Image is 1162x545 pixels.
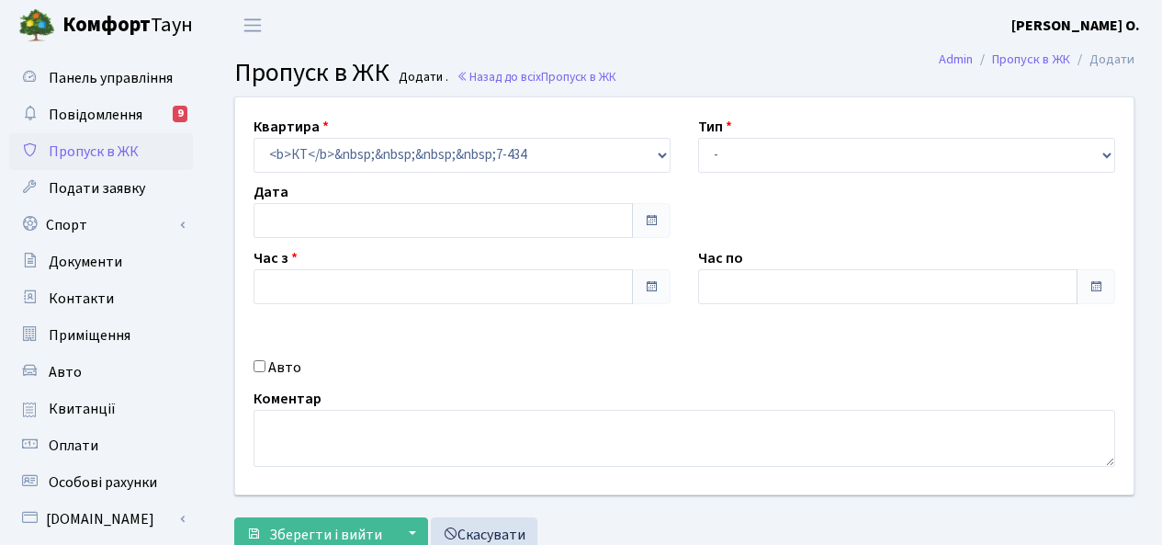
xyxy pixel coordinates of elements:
span: Особові рахунки [49,472,157,493]
a: Спорт [9,207,193,244]
span: Авто [49,362,82,382]
a: Admin [939,50,973,69]
a: Квитанції [9,391,193,427]
span: Зберегти і вийти [269,525,382,545]
b: [PERSON_NAME] О. [1011,16,1140,36]
a: Повідомлення9 [9,97,193,133]
span: Приміщення [49,325,130,346]
b: Комфорт [62,10,151,40]
a: Оплати [9,427,193,464]
a: Назад до всіхПропуск в ЖК [457,68,616,85]
a: Пропуск в ЖК [992,50,1070,69]
span: Повідомлення [49,105,142,125]
a: Подати заявку [9,170,193,207]
a: Панель управління [9,60,193,97]
a: Приміщення [9,317,193,354]
span: Таун [62,10,193,41]
label: Час по [698,247,743,269]
button: Переключити навігацію [230,10,276,40]
nav: breadcrumb [911,40,1162,79]
a: Пропуск в ЖК [9,133,193,170]
label: Коментар [254,388,322,410]
span: Контакти [49,289,114,309]
a: Контакти [9,280,193,317]
li: Додати [1070,50,1134,70]
span: Документи [49,252,122,272]
a: [DOMAIN_NAME] [9,501,193,538]
span: Квитанції [49,399,116,419]
label: Авто [268,357,301,379]
span: Пропуск в ЖК [541,68,616,85]
span: Подати заявку [49,178,145,199]
a: Особові рахунки [9,464,193,501]
div: 9 [173,106,187,122]
a: Документи [9,244,193,280]
span: Панель управління [49,68,173,88]
span: Пропуск в ЖК [49,142,139,162]
span: Оплати [49,436,98,456]
small: Додати . [395,70,448,85]
img: logo.png [18,7,55,44]
label: Тип [698,116,732,138]
label: Час з [254,247,298,269]
span: Пропуск в ЖК [234,54,389,91]
label: Дата [254,181,288,203]
label: Квартира [254,116,329,138]
a: Авто [9,354,193,391]
a: [PERSON_NAME] О. [1011,15,1140,37]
